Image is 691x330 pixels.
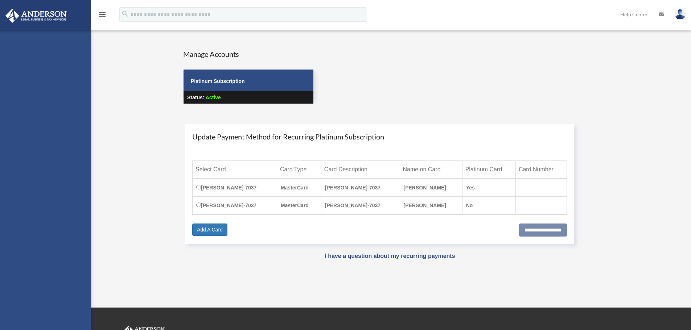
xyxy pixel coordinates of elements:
[515,160,567,179] th: Card Number
[193,160,277,179] th: Select Card
[193,179,277,197] td: [PERSON_NAME]-7037
[187,95,204,100] strong: Status:
[400,196,462,214] td: [PERSON_NAME]
[321,196,400,214] td: [PERSON_NAME]-7037
[206,95,221,100] span: Active
[3,9,69,23] img: Anderson Advisors Platinum Portal
[277,179,321,197] td: MasterCard
[192,224,227,236] a: Add A Card
[277,196,321,214] td: MasterCard
[193,196,277,214] td: [PERSON_NAME]-7037
[277,160,321,179] th: Card Type
[98,13,107,19] a: menu
[325,253,455,259] a: I have a question about my recurring payments
[192,131,567,142] h4: Update Payment Method for Recurring Platinum Subscription
[321,160,400,179] th: Card Description
[462,160,515,179] th: Platinum Card
[98,10,107,19] i: menu
[400,160,462,179] th: Name on Card
[462,179,515,197] td: Yes
[462,196,515,214] td: No
[675,9,686,20] img: User Pic
[191,78,245,84] strong: Platinum Subscription
[183,49,314,59] h4: Manage Accounts
[321,179,400,197] td: [PERSON_NAME]-7037
[121,10,129,18] i: search
[400,179,462,197] td: [PERSON_NAME]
